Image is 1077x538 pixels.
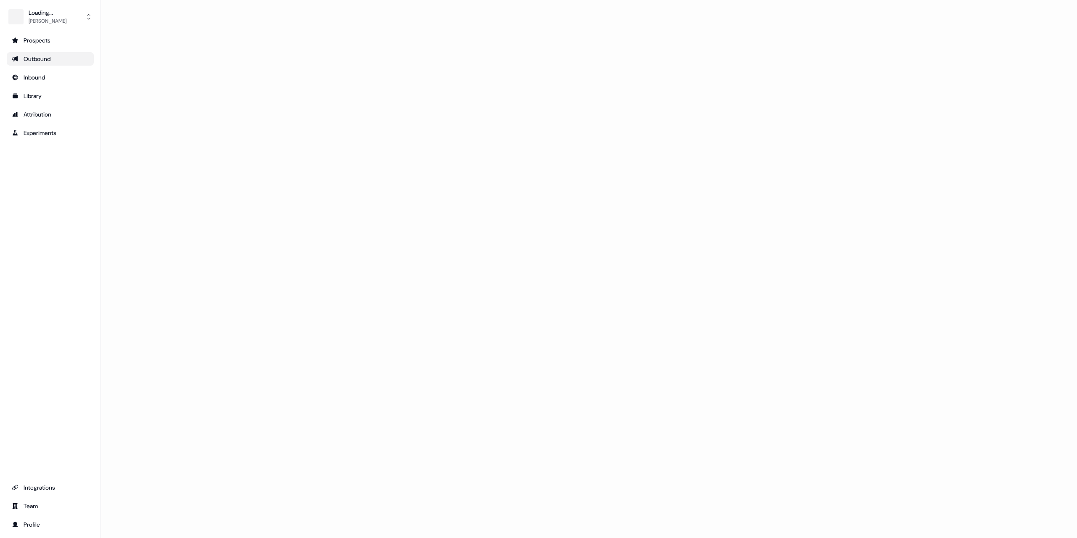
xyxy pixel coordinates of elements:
div: Loading... [29,8,66,17]
div: Inbound [12,73,89,82]
a: Go to team [7,499,94,513]
a: Go to outbound experience [7,52,94,66]
div: Outbound [12,55,89,63]
a: Go to experiments [7,126,94,140]
div: Profile [12,520,89,529]
div: Library [12,92,89,100]
a: Go to integrations [7,481,94,494]
div: [PERSON_NAME] [29,17,66,25]
a: Go to Inbound [7,71,94,84]
a: Go to profile [7,518,94,531]
div: Experiments [12,129,89,137]
div: Attribution [12,110,89,119]
div: Integrations [12,483,89,492]
button: Loading...[PERSON_NAME] [7,7,94,27]
a: Go to prospects [7,34,94,47]
a: Go to templates [7,89,94,103]
a: Go to attribution [7,108,94,121]
div: Team [12,502,89,510]
div: Prospects [12,36,89,45]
